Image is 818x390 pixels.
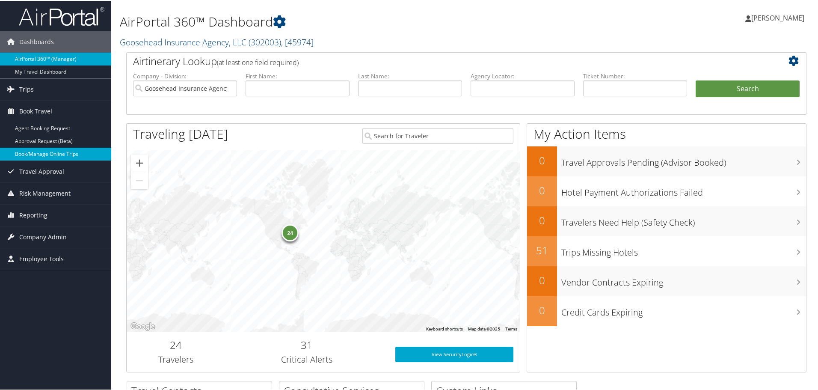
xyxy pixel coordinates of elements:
[527,212,557,227] h2: 0
[282,223,299,241] div: 24
[527,146,806,176] a: 0Travel Approvals Pending (Advisor Booked)
[468,326,500,330] span: Map data ©2025
[561,211,806,228] h3: Travelers Need Help (Safety Check)
[527,242,557,257] h2: 51
[133,53,743,68] h2: Airtinerary Lookup
[19,100,52,121] span: Book Travel
[19,182,71,203] span: Risk Management
[249,36,281,47] span: ( 302003 )
[395,346,513,361] a: View SecurityLogic®
[362,127,513,143] input: Search for Traveler
[19,6,104,26] img: airportal-logo.png
[133,124,228,142] h1: Traveling [DATE]
[561,182,806,198] h3: Hotel Payment Authorizations Failed
[120,12,582,30] h1: AirPortal 360™ Dashboard
[231,337,382,351] h2: 31
[19,226,67,247] span: Company Admin
[129,320,157,331] a: Open this area in Google Maps (opens a new window)
[426,325,463,331] button: Keyboard shortcuts
[583,71,687,80] label: Ticket Number:
[120,36,314,47] a: Goosehead Insurance Agency, LLC
[133,337,219,351] h2: 24
[527,152,557,167] h2: 0
[281,36,314,47] span: , [ 45974 ]
[19,160,64,182] span: Travel Approval
[527,272,557,287] h2: 0
[561,241,806,258] h3: Trips Missing Hotels
[133,353,219,365] h3: Travelers
[561,271,806,288] h3: Vendor Contracts Expiring
[19,204,47,225] span: Reporting
[19,78,34,99] span: Trips
[231,353,382,365] h3: Critical Alerts
[561,152,806,168] h3: Travel Approvals Pending (Advisor Booked)
[527,176,806,205] a: 0Hotel Payment Authorizations Failed
[527,205,806,235] a: 0Travelers Need Help (Safety Check)
[527,295,806,325] a: 0Credit Cards Expiring
[246,71,350,80] label: First Name:
[527,302,557,317] h2: 0
[133,71,237,80] label: Company - Division:
[696,80,800,97] button: Search
[217,57,299,66] span: (at least one field required)
[131,154,148,171] button: Zoom in
[471,71,575,80] label: Agency Locator:
[505,326,517,330] a: Terms (opens in new tab)
[129,320,157,331] img: Google
[358,71,462,80] label: Last Name:
[527,182,557,197] h2: 0
[751,12,804,22] span: [PERSON_NAME]
[527,265,806,295] a: 0Vendor Contracts Expiring
[745,4,813,30] a: [PERSON_NAME]
[19,30,54,52] span: Dashboards
[527,124,806,142] h1: My Action Items
[19,247,64,269] span: Employee Tools
[131,171,148,188] button: Zoom out
[561,301,806,318] h3: Credit Cards Expiring
[527,235,806,265] a: 51Trips Missing Hotels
